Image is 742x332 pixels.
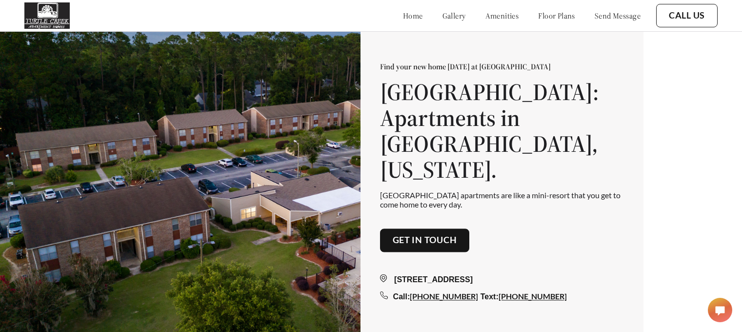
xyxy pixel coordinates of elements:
[410,291,478,301] a: [PHONE_NUMBER]
[380,190,624,209] p: [GEOGRAPHIC_DATA] apartments are like a mini-resort that you get to come home to every day.
[403,11,423,21] a: home
[380,80,624,183] h1: [GEOGRAPHIC_DATA]: Apartments in [GEOGRAPHIC_DATA], [US_STATE].
[380,228,470,252] button: Get in touch
[538,11,575,21] a: floor plans
[481,292,499,301] span: Text:
[485,11,519,21] a: amenities
[669,10,705,21] a: Call Us
[393,292,410,301] span: Call:
[595,11,641,21] a: send message
[380,274,624,286] div: [STREET_ADDRESS]
[656,4,718,27] button: Call Us
[24,2,70,29] img: turtle_creek_logo.png
[442,11,466,21] a: gallery
[393,235,457,246] a: Get in touch
[499,291,567,301] a: [PHONE_NUMBER]
[380,62,624,72] p: Find your new home [DATE] at [GEOGRAPHIC_DATA]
